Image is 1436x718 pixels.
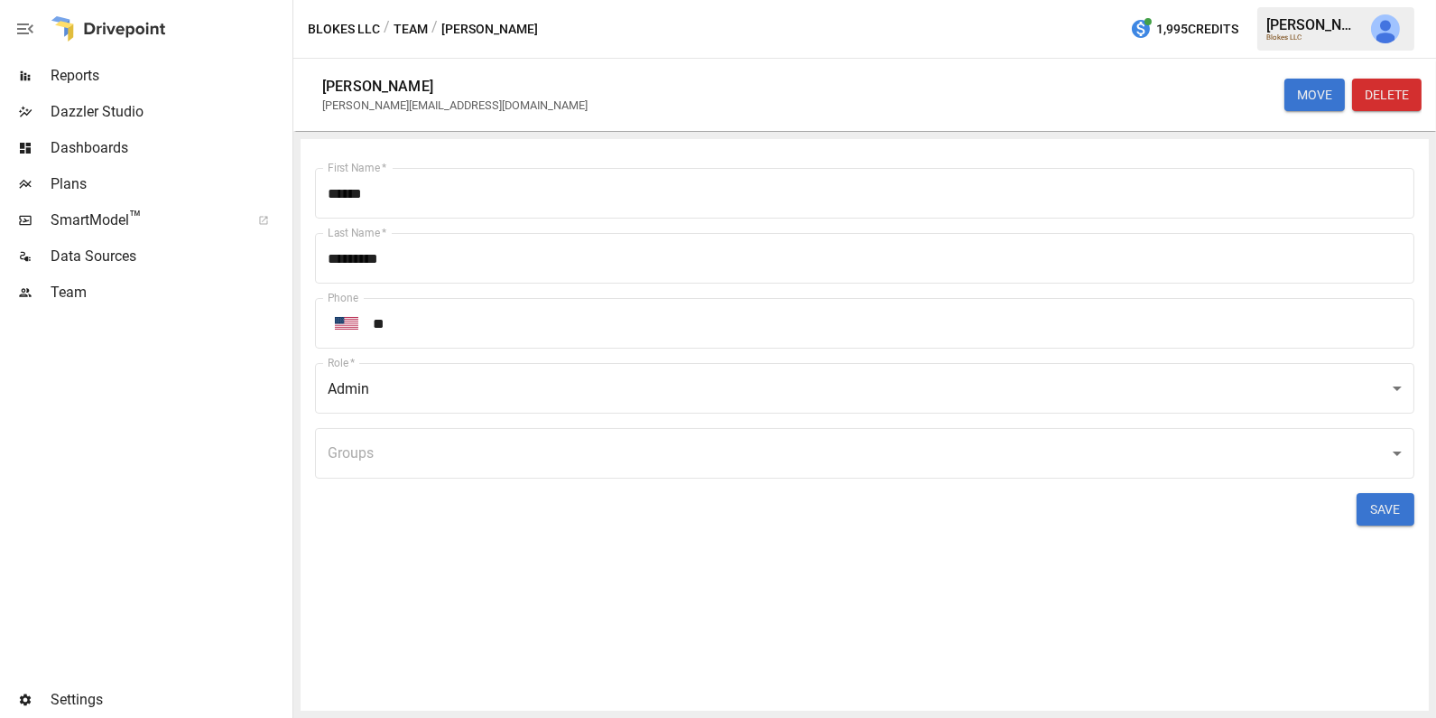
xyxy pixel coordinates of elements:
span: Data Sources [51,246,289,267]
span: Dazzler Studio [51,101,289,123]
button: Blokes LLC [308,18,380,41]
button: Julie Wilton [1360,4,1411,54]
span: ™ [129,207,142,229]
button: DELETE [1352,79,1422,111]
div: [PERSON_NAME][EMAIL_ADDRESS][DOMAIN_NAME] [322,98,588,112]
img: United States [335,317,358,330]
span: Reports [51,65,289,87]
button: MOVE [1284,79,1345,111]
div: Admin [315,363,1414,414]
div: [PERSON_NAME] [1266,16,1360,33]
label: First Name [328,160,386,175]
span: Settings [51,689,289,711]
span: Dashboards [51,137,289,159]
img: Julie Wilton [1371,14,1400,43]
button: SAVE [1357,493,1414,526]
label: Role [328,355,356,370]
button: Open flags menu [328,304,366,342]
span: SmartModel [51,210,238,231]
span: Plans [51,173,289,195]
div: / [384,18,390,41]
label: Last Name [328,225,386,240]
button: 1,995Credits [1123,13,1246,46]
div: Blokes LLC [1266,33,1360,42]
div: [PERSON_NAME] [322,78,433,95]
label: Phone [328,290,358,305]
button: Team [394,18,428,41]
span: Team [51,282,289,303]
span: 1,995 Credits [1156,18,1238,41]
div: / [431,18,438,41]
